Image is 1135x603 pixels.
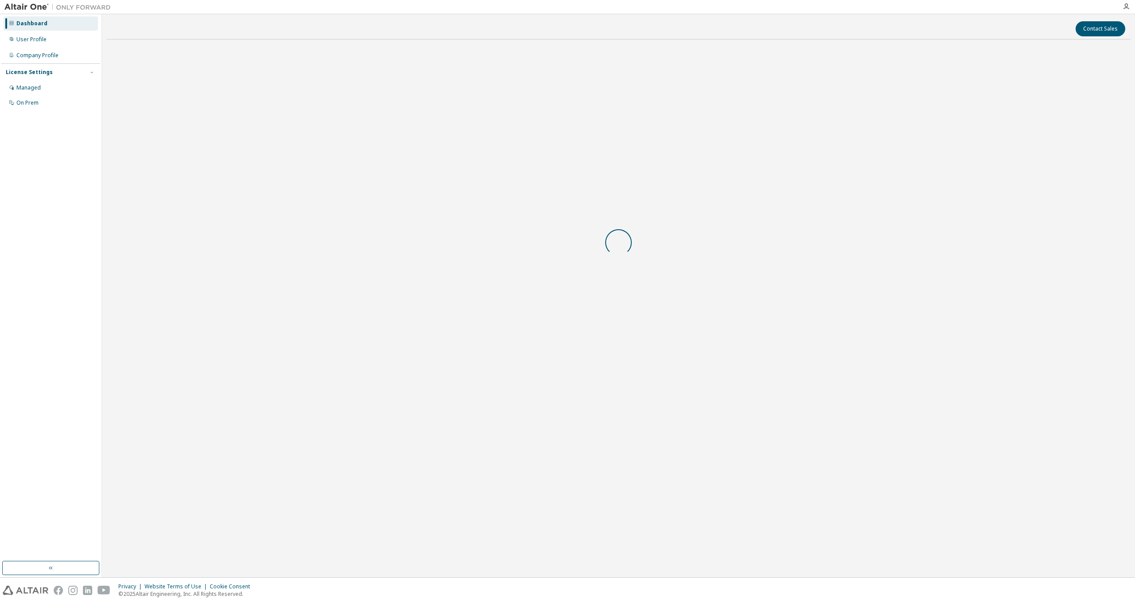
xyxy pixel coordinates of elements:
img: altair_logo.svg [3,586,48,595]
img: youtube.svg [98,586,110,595]
div: On Prem [16,99,39,106]
div: Managed [16,84,41,91]
div: Dashboard [16,20,47,27]
div: Company Profile [16,52,59,59]
div: Cookie Consent [210,583,255,590]
img: Altair One [4,3,115,12]
img: facebook.svg [54,586,63,595]
p: © 2025 Altair Engineering, Inc. All Rights Reserved. [118,590,255,598]
img: linkedin.svg [83,586,92,595]
div: User Profile [16,36,47,43]
button: Contact Sales [1076,21,1125,36]
div: Website Terms of Use [145,583,210,590]
img: instagram.svg [68,586,78,595]
div: Privacy [118,583,145,590]
div: License Settings [6,69,53,76]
